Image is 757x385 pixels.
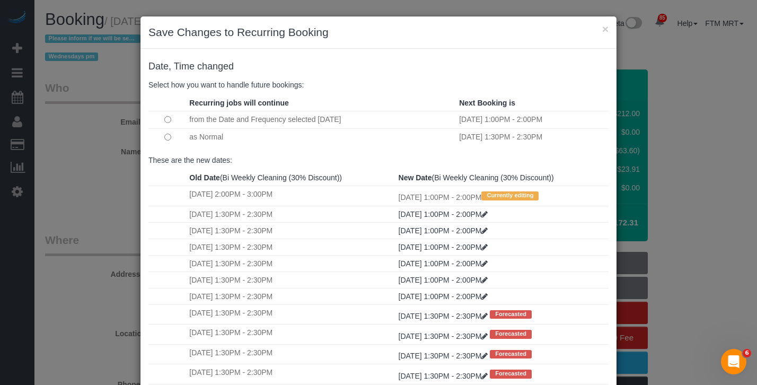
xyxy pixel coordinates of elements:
td: from the Date and Frequency selected [DATE] [187,111,456,128]
td: [DATE] 1:30PM - 2:30PM [456,128,609,146]
td: [DATE] 1:30PM - 2:30PM [187,272,395,288]
span: Forecasted [490,330,532,338]
td: as Normal [187,128,456,146]
span: Forecasted [490,350,532,358]
span: Forecasted [490,310,532,319]
td: [DATE] 1:30PM - 2:30PM [187,364,395,384]
a: [DATE] 1:30PM - 2:30PM [399,312,490,320]
a: [DATE] 1:00PM - 2:00PM [399,259,488,268]
strong: Recurring jobs will continue [189,99,288,107]
a: [DATE] 1:30PM - 2:30PM [399,332,490,340]
td: [DATE] 1:30PM - 2:30PM [187,325,395,344]
td: [DATE] 1:30PM - 2:30PM [187,239,395,255]
td: [DATE] 1:30PM - 2:30PM [187,206,395,222]
a: [DATE] 1:00PM - 2:00PM [399,226,488,235]
strong: Next Booking is [459,99,515,107]
td: [DATE] 1:30PM - 2:30PM [187,222,395,239]
td: [DATE] 2:00PM - 3:00PM [187,186,395,206]
td: [DATE] 1:30PM - 2:30PM [187,255,395,272]
th: (Bi Weekly Cleaning (30% Discount)) [396,170,609,186]
span: Forecasted [490,370,532,378]
td: [DATE] 1:00PM - 2:00PM [456,111,609,128]
strong: New Date [399,173,432,182]
span: Currently editing [481,191,539,200]
a: [DATE] 1:00PM - 2:00PM [399,243,488,251]
a: [DATE] 1:00PM - 2:00PM [399,276,488,284]
a: [DATE] 1:00PM - 2:00PM [399,210,488,218]
td: [DATE] 1:00PM - 2:00PM [396,186,609,206]
a: [DATE] 1:00PM - 2:00PM [399,292,488,301]
p: Select how you want to handle future bookings: [148,80,609,90]
a: [DATE] 1:30PM - 2:30PM [399,372,490,380]
h3: Save Changes to Recurring Booking [148,24,609,40]
strong: Old Date [189,173,220,182]
td: [DATE] 1:30PM - 2:30PM [187,304,395,324]
span: Date, Time [148,61,195,72]
iframe: Intercom live chat [721,349,746,374]
th: (Bi Weekly Cleaning (30% Discount)) [187,170,395,186]
a: [DATE] 1:30PM - 2:30PM [399,352,490,360]
span: 6 [743,349,751,357]
td: [DATE] 1:30PM - 2:30PM [187,344,395,364]
td: [DATE] 1:30PM - 2:30PM [187,288,395,304]
h4: changed [148,62,609,72]
p: These are the new dates: [148,155,609,165]
button: × [602,23,609,34]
